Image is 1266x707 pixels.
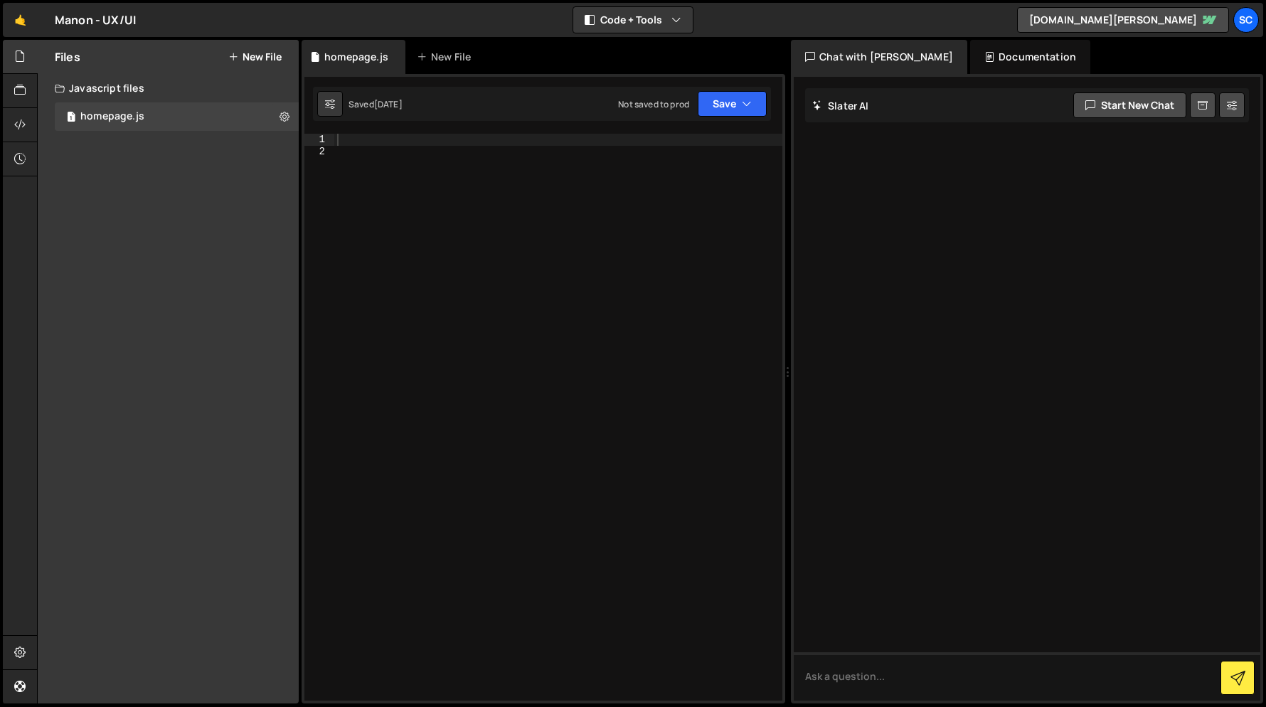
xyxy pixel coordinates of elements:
[1233,7,1259,33] a: Sc
[698,91,767,117] button: Save
[573,7,693,33] button: Code + Tools
[791,40,967,74] div: Chat with [PERSON_NAME]
[812,99,869,112] h2: Slater AI
[80,110,144,123] div: homepage.js
[38,74,299,102] div: Javascript files
[304,146,334,158] div: 2
[970,40,1090,74] div: Documentation
[1017,7,1229,33] a: [DOMAIN_NAME][PERSON_NAME]
[374,98,403,110] div: [DATE]
[349,98,403,110] div: Saved
[1073,92,1186,118] button: Start new chat
[618,98,689,110] div: Not saved to prod
[55,102,299,131] div: 16257/43843.js
[55,11,136,28] div: Manon - UX/UI
[304,134,334,146] div: 1
[67,112,75,124] span: 1
[55,49,80,65] h2: Files
[228,51,282,63] button: New File
[3,3,38,37] a: 🤙
[324,50,388,64] div: homepage.js
[417,50,477,64] div: New File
